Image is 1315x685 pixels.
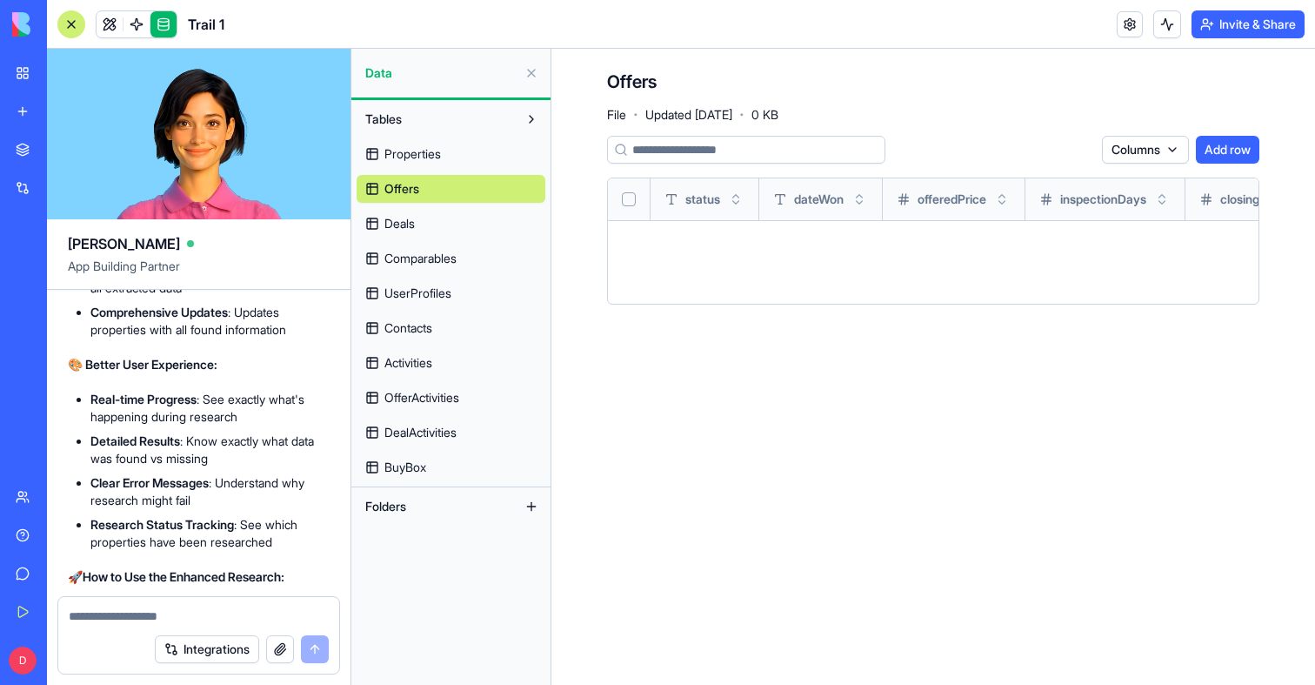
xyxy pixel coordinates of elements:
span: App Building Partner [68,258,330,289]
button: Invite & Share [1192,10,1305,38]
h3: 🚀 [68,568,330,586]
span: status [685,191,720,208]
button: Toggle sort [993,191,1011,208]
strong: Detailed Results [90,433,180,448]
a: Comparables [357,245,545,272]
span: Comparables [384,250,457,267]
span: offeredPrice [918,191,986,208]
button: Toggle sort [851,191,868,208]
span: dateWon [794,191,844,208]
li: : See exactly what's happening during research [90,391,330,426]
span: 0 KB [751,106,778,124]
strong: Research Status Tracking [90,517,234,532]
span: closingDays [1220,191,1288,208]
button: Add row [1196,136,1259,164]
strong: Comprehensive Updates [90,305,228,319]
span: Trail 1 [188,14,224,35]
a: Offers [357,175,545,203]
span: · [633,101,638,129]
button: Integrations [155,635,259,663]
a: UserProfiles [357,279,545,307]
li: : Updates properties with all found information [90,304,330,339]
button: Toggle sort [727,191,744,208]
span: inspectionDays [1060,191,1146,208]
li: : Understand why research might fail [90,474,330,509]
strong: Go to Properties page [90,594,210,608]
button: Toggle sort [1153,191,1171,208]
span: Data [365,64,517,82]
span: BuyBox [384,459,426,476]
a: BuyBox [357,453,545,481]
strong: 🎨 Better User Experience: [68,357,217,372]
span: Activities [384,354,432,372]
li: : See which properties have been researched [90,516,330,551]
img: logo [12,12,120,37]
a: Properties [357,140,545,168]
a: Activities [357,349,545,377]
span: Updated [DATE] [645,106,732,124]
span: Deals [384,215,415,232]
a: Deals [357,210,545,238]
li: : Know exactly what data was found vs missing [90,433,330,467]
span: Folders [365,498,406,515]
strong: Clear Error Messages [90,475,209,490]
span: Offers [384,180,419,198]
button: Tables [357,105,517,133]
span: DealActivities [384,424,457,441]
strong: Real-time Progress [90,392,197,406]
span: UserProfiles [384,285,451,302]
button: Columns [1102,136,1189,164]
span: Properties [384,145,441,163]
h4: Offers [607,70,657,94]
span: D [9,647,37,675]
span: Tables [365,111,402,128]
a: Contacts [357,314,545,342]
a: OfferActivities [357,384,545,412]
a: DealActivities [357,419,545,447]
span: OfferActivities [384,389,459,406]
span: · [739,101,744,129]
button: Select all [622,192,636,206]
span: File [607,106,626,124]
span: [PERSON_NAME] [68,233,180,254]
button: Folders [357,493,517,520]
span: Contacts [384,319,432,337]
strong: How to Use the Enhanced Research: [83,569,284,584]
